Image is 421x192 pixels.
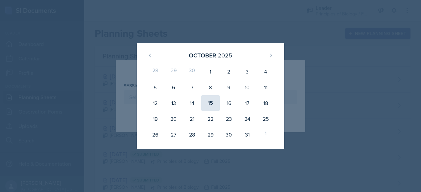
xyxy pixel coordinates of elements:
[238,95,257,111] div: 17
[201,127,220,142] div: 29
[183,95,201,111] div: 14
[189,51,216,60] div: October
[164,79,183,95] div: 6
[238,79,257,95] div: 10
[201,95,220,111] div: 15
[183,64,201,79] div: 30
[257,79,275,95] div: 11
[220,79,238,95] div: 9
[183,111,201,127] div: 21
[164,64,183,79] div: 29
[201,64,220,79] div: 1
[257,127,275,142] div: 1
[146,79,164,95] div: 5
[220,64,238,79] div: 2
[201,79,220,95] div: 8
[146,127,164,142] div: 26
[183,127,201,142] div: 28
[146,111,164,127] div: 19
[238,111,257,127] div: 24
[220,127,238,142] div: 30
[257,95,275,111] div: 18
[164,127,183,142] div: 27
[146,95,164,111] div: 12
[146,64,164,79] div: 28
[220,95,238,111] div: 16
[257,64,275,79] div: 4
[183,79,201,95] div: 7
[164,111,183,127] div: 20
[220,111,238,127] div: 23
[164,95,183,111] div: 13
[201,111,220,127] div: 22
[238,64,257,79] div: 3
[238,127,257,142] div: 31
[257,111,275,127] div: 25
[218,51,232,60] div: 2025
